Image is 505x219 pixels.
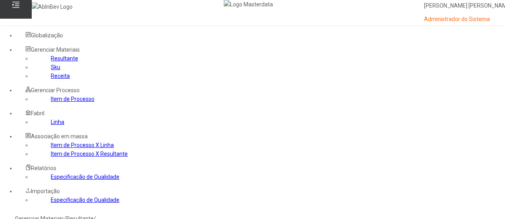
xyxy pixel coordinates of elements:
[51,197,119,203] a: Especificação de Qualidade
[32,2,73,11] img: AbInBev Logo
[31,188,60,194] span: Importação
[51,151,128,157] a: Item de Processo X Resultante
[51,142,114,148] a: Item de Processo X Linha
[31,133,88,140] span: Associação em massa
[31,47,80,53] span: Gerenciar Materiais
[51,96,94,102] a: Item de Processo
[51,64,60,70] a: Sku
[31,165,56,171] span: Relatórios
[31,32,63,39] span: Globalização
[31,110,44,116] span: Fabril
[51,174,119,180] a: Especificação de Qualidade
[51,55,78,62] a: Resultante
[51,119,64,125] a: Linha
[31,87,80,93] span: Gerenciar Processo
[51,73,70,79] a: Receita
